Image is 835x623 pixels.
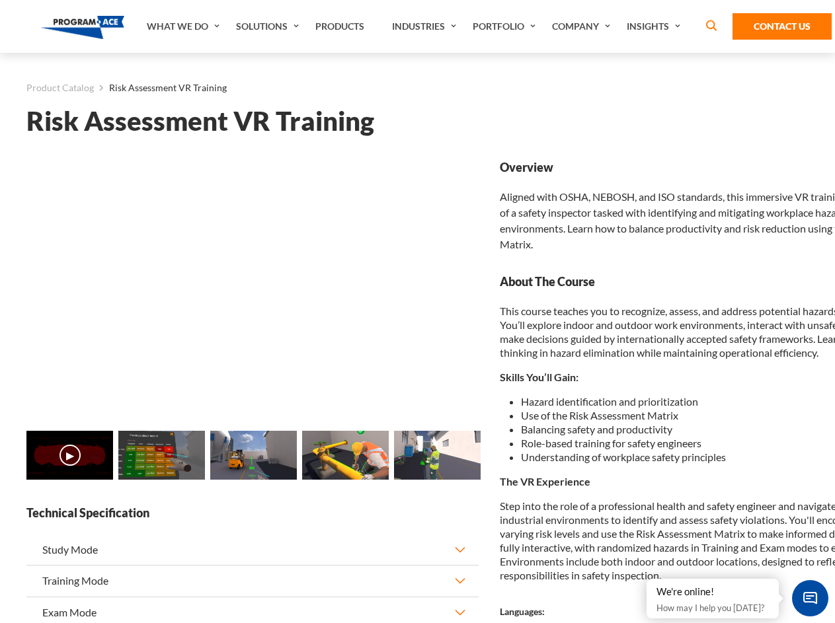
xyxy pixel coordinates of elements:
[41,16,125,39] img: Program-Ace
[210,431,297,480] img: Risk Assessment VR Training - Preview 2
[26,534,479,565] button: Study Mode
[733,13,832,40] a: Contact Us
[26,159,479,414] iframe: Risk Assessment VR Training - Video 0
[500,606,545,617] strong: Languages:
[656,600,769,616] p: How may I help you [DATE]?
[26,79,94,96] a: Product Catalog
[656,585,769,599] div: We're online!
[60,445,81,466] button: ▶
[94,79,227,96] li: Risk Assessment VR Training
[792,580,828,616] span: Chat Widget
[26,505,479,521] strong: Technical Specification
[26,431,113,480] img: Risk Assessment VR Training - Video 0
[394,431,481,480] img: Risk Assessment VR Training - Preview 4
[118,431,205,480] img: Risk Assessment VR Training - Preview 1
[26,566,479,596] button: Training Mode
[302,431,389,480] img: Risk Assessment VR Training - Preview 3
